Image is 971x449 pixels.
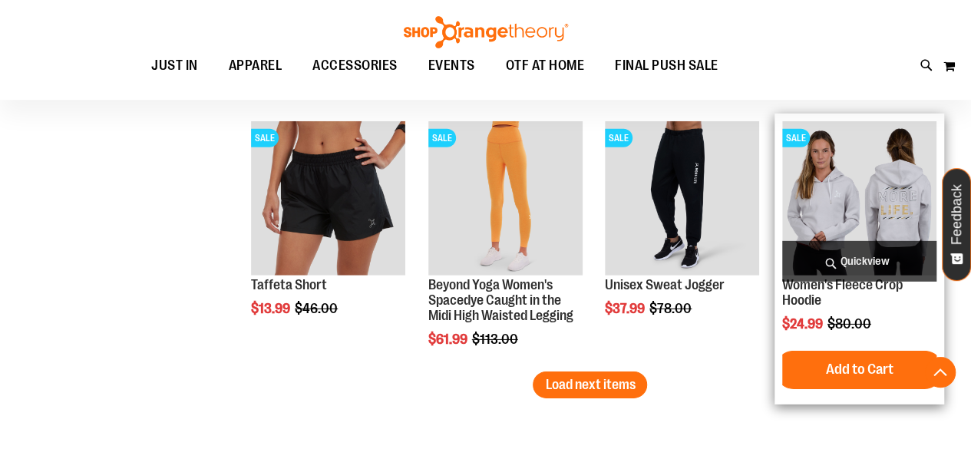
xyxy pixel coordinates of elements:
a: JUST IN [136,48,213,84]
button: Load next items [533,371,647,398]
span: $37.99 [605,301,647,316]
span: SALE [251,129,279,147]
span: $80.00 [827,316,874,332]
span: SALE [605,129,632,147]
span: APPAREL [229,48,282,83]
button: Back To Top [925,357,956,388]
a: ACCESSORIES [297,48,413,84]
span: Feedback [950,184,964,245]
img: Product image for Beyond Yoga Womens Spacedye Caught in the Midi High Waisted Legging [428,121,583,276]
a: APPAREL [213,48,298,83]
button: Feedback - Show survey [942,168,971,281]
div: product [421,114,590,386]
span: $46.00 [295,301,340,316]
div: product [597,114,767,355]
button: Add to Cart [774,351,943,389]
a: Taffeta Short [251,277,327,292]
span: JUST IN [151,48,198,83]
span: $24.99 [782,316,825,332]
img: Product image for Unisex Sweat Jogger [605,121,759,276]
span: ACCESSORIES [312,48,398,83]
span: Load next items [545,377,635,392]
span: FINAL PUSH SALE [615,48,718,83]
a: Unisex Sweat Jogger [605,277,725,292]
a: Beyond Yoga Women's Spacedye Caught in the Midi High Waisted Legging [428,277,573,323]
a: Product image for Womens Fleece Crop HoodieSALE [782,121,936,278]
span: SALE [428,129,456,147]
span: OTF AT HOME [506,48,585,83]
a: Product image for Unisex Sweat JoggerSALE [605,121,759,278]
a: Product image for Beyond Yoga Womens Spacedye Caught in the Midi High Waisted LeggingSALE [428,121,583,278]
span: SALE [782,129,810,147]
img: Shop Orangetheory [401,16,570,48]
a: Main Image of Taffeta ShortSALE [251,121,405,278]
img: Product image for Womens Fleece Crop Hoodie [782,121,936,276]
a: Quickview [782,241,936,282]
span: EVENTS [428,48,475,83]
a: FINAL PUSH SALE [599,48,734,84]
span: $78.00 [649,301,694,316]
div: product [243,114,413,355]
div: product [774,114,944,404]
span: $61.99 [428,332,470,347]
a: Women's Fleece Crop Hoodie [782,277,903,308]
span: $13.99 [251,301,292,316]
a: OTF AT HOME [490,48,600,84]
span: $113.00 [472,332,520,347]
a: EVENTS [413,48,490,84]
img: Main Image of Taffeta Short [251,121,405,276]
span: Add to Cart [825,361,893,378]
